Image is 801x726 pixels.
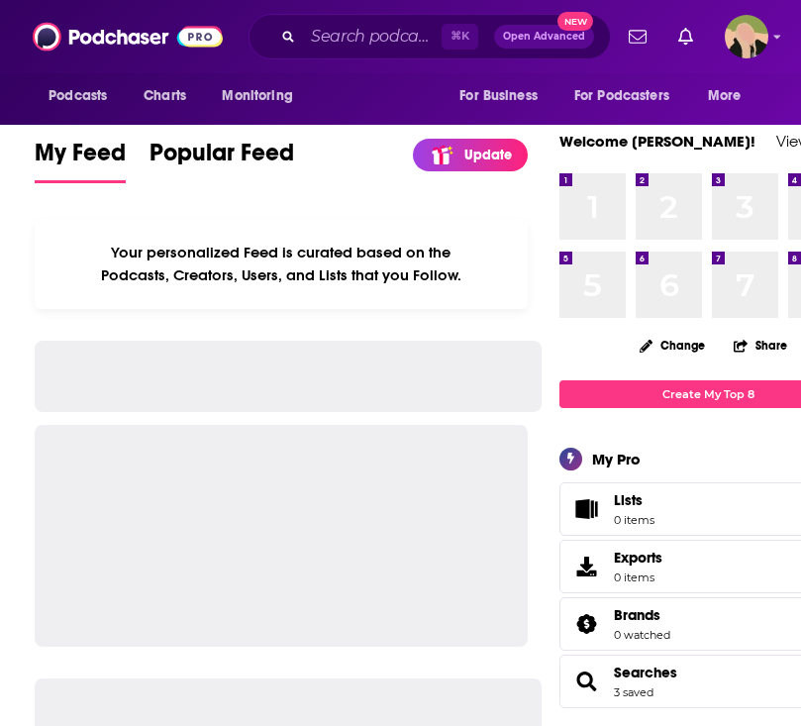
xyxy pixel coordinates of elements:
span: Lists [614,491,643,509]
span: For Business [459,82,538,110]
a: 3 saved [614,685,653,699]
button: Open AdvancedNew [494,25,594,49]
span: Charts [144,82,186,110]
span: Exports [614,549,662,567]
span: Logged in as KatMcMahonn [725,15,768,58]
button: open menu [208,77,318,115]
a: Searches [614,664,677,681]
a: My Feed [35,138,126,183]
button: Share [733,326,788,364]
a: Update [413,139,528,171]
span: 0 items [614,570,662,584]
span: Exports [566,553,606,580]
button: Change [628,333,717,358]
button: open menu [35,77,133,115]
div: My Pro [592,450,641,468]
span: 0 items [614,513,654,527]
span: New [557,12,593,31]
span: Lists [566,495,606,523]
a: Popular Feed [150,138,294,183]
span: For Podcasters [574,82,669,110]
img: Podchaser - Follow, Share and Rate Podcasts [33,18,223,55]
div: Your personalized Feed is curated based on the Podcasts, Creators, Users, and Lists that you Follow. [35,219,528,309]
a: Brands [566,610,606,638]
a: Welcome [PERSON_NAME]! [559,132,755,151]
span: ⌘ K [442,24,478,50]
a: 0 watched [614,628,670,642]
a: Show notifications dropdown [670,20,701,53]
a: Brands [614,606,670,624]
span: More [708,82,742,110]
a: Searches [566,668,606,695]
span: Monitoring [222,82,292,110]
span: Open Advanced [503,32,585,42]
div: Search podcasts, credits, & more... [249,14,611,59]
button: open menu [446,77,562,115]
button: open menu [561,77,698,115]
span: My Feed [35,138,126,179]
span: Brands [614,606,660,624]
input: Search podcasts, credits, & more... [303,21,442,52]
span: Popular Feed [150,138,294,179]
a: Show notifications dropdown [621,20,654,53]
span: Lists [614,491,654,509]
button: Show profile menu [725,15,768,58]
img: User Profile [725,15,768,58]
p: Update [464,147,512,163]
a: Charts [131,77,198,115]
span: Podcasts [49,82,107,110]
button: open menu [694,77,766,115]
